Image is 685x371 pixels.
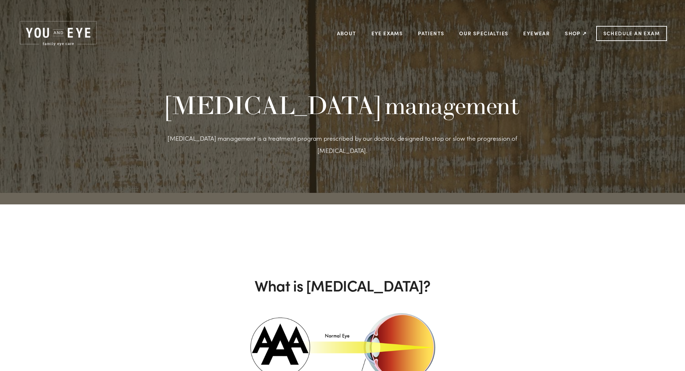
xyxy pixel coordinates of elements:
[145,132,540,157] p: [MEDICAL_DATA] management is a treatment program prescribed by our doctors, designed to stop or s...
[145,91,540,120] h1: [MEDICAL_DATA] management
[18,20,99,47] img: Rochester, MN | You and Eye | Family Eye Care
[145,276,540,294] h2: What is [MEDICAL_DATA]?
[371,28,403,39] a: Eye Exams
[459,30,508,37] a: Our Specialties
[418,28,444,39] a: Patients
[596,26,667,41] a: Schedule an Exam
[565,28,587,39] a: Shop ↗
[523,28,550,39] a: Eyewear
[337,28,356,39] a: About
